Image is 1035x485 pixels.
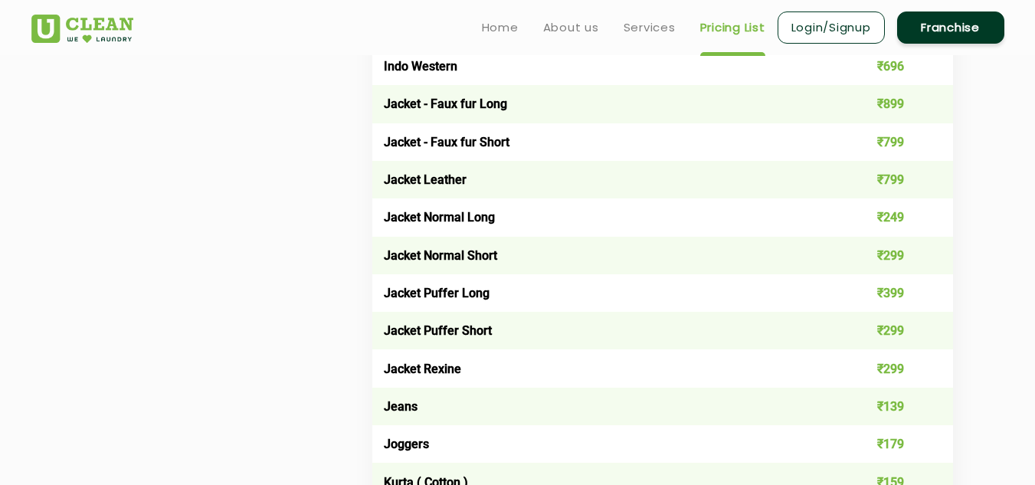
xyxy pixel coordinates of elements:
[372,161,837,198] td: Jacket Leather
[372,274,837,312] td: Jacket Puffer Long
[837,274,953,312] td: ₹399
[372,123,837,161] td: Jacket - Faux fur Short
[372,85,837,123] td: Jacket - Faux fur Long
[837,123,953,161] td: ₹799
[372,48,837,85] td: Indo Western
[837,349,953,387] td: ₹299
[543,18,599,37] a: About us
[700,18,765,37] a: Pricing List
[372,198,837,236] td: Jacket Normal Long
[482,18,519,37] a: Home
[372,388,837,425] td: Jeans
[837,161,953,198] td: ₹799
[837,237,953,274] td: ₹299
[372,349,837,387] td: Jacket Rexine
[837,388,953,425] td: ₹139
[837,198,953,236] td: ₹249
[837,425,953,463] td: ₹179
[897,11,1004,44] a: Franchise
[372,425,837,463] td: Joggers
[837,85,953,123] td: ₹899
[837,48,953,85] td: ₹696
[624,18,676,37] a: Services
[372,237,837,274] td: Jacket Normal Short
[31,15,133,43] img: UClean Laundry and Dry Cleaning
[372,312,837,349] td: Jacket Puffer Short
[837,312,953,349] td: ₹299
[778,11,885,44] a: Login/Signup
